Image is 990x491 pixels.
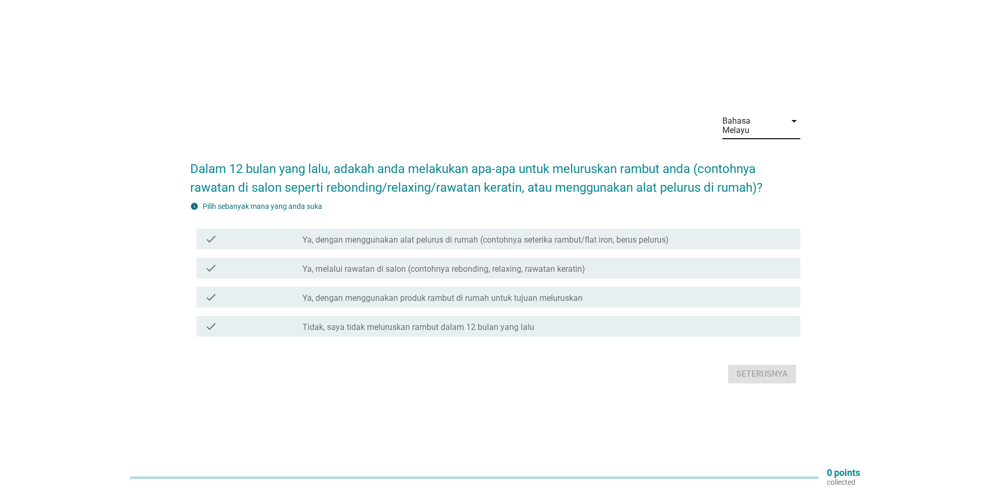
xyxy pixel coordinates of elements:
[302,293,583,303] label: Ya, dengan menggunakan produk rambut di rumah untuk tujuan meluruskan
[205,233,217,245] i: check
[302,322,534,333] label: Tidak, saya tidak meluruskan rambut dalam 12 bulan yang lalu
[190,149,800,197] h2: Dalam 12 bulan yang lalu, adakah anda melakukan apa-apa untuk meluruskan rambut anda (contohnya r...
[205,320,217,333] i: check
[827,477,860,487] p: collected
[788,115,800,127] i: arrow_drop_down
[203,202,322,210] label: Pilih sebanyak mana yang anda suka
[205,291,217,303] i: check
[827,468,860,477] p: 0 points
[722,116,780,135] div: Bahasa Melayu
[302,235,669,245] label: Ya, dengan menggunakan alat pelurus di rumah (contohnya seterika rambut/flat iron, berus pelurus)
[205,262,217,274] i: check
[190,202,199,210] i: info
[302,264,585,274] label: Ya, melalui rawatan di salon (contohnya rebonding, relaxing, rawatan keratin)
